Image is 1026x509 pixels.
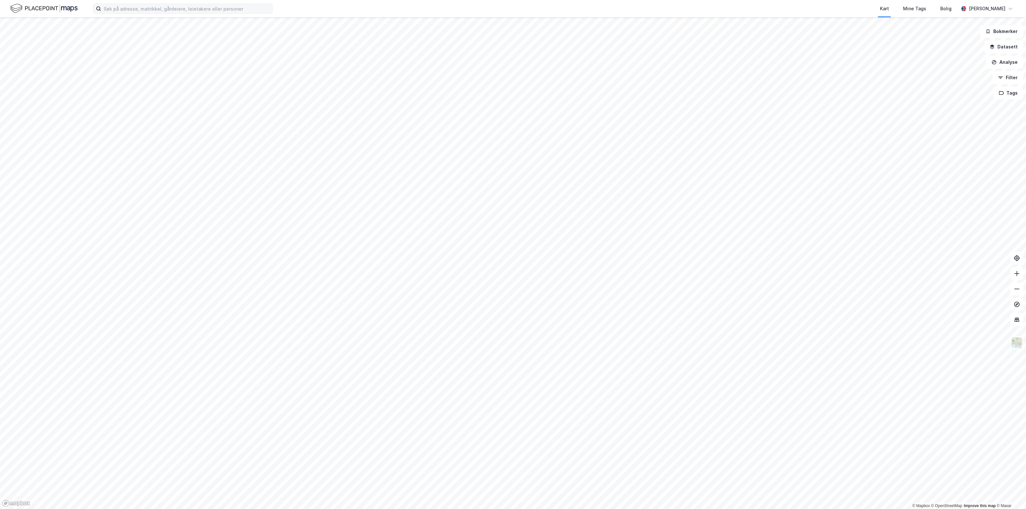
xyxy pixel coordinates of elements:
[940,5,952,13] div: Bolig
[101,4,272,13] input: Søk på adresse, matrikkel, gårdeiere, leietakere eller personer
[994,478,1026,509] iframe: Chat Widget
[10,3,78,14] img: logo.f888ab2527a4732fd821a326f86c7f29.svg
[903,5,926,13] div: Mine Tags
[969,5,1005,13] div: [PERSON_NAME]
[880,5,889,13] div: Kart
